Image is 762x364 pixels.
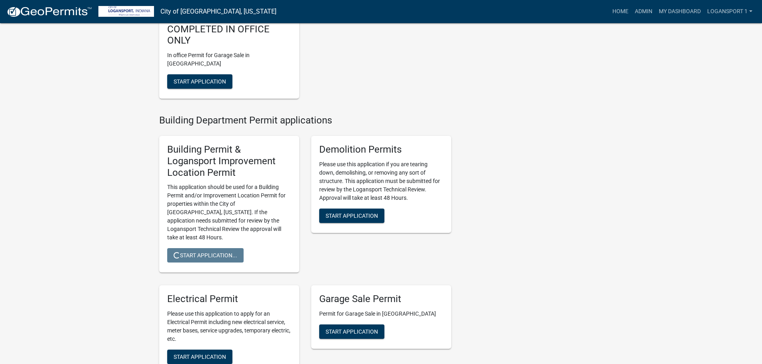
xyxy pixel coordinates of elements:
[609,4,632,19] a: Home
[167,248,244,263] button: Start Application...
[167,350,232,364] button: Start Application
[167,144,291,178] h5: Building Permit & Logansport Improvement Location Permit
[160,5,276,18] a: City of [GEOGRAPHIC_DATA], [US_STATE]
[319,144,443,155] h5: Demolition Permits
[167,51,291,68] p: In office Permit for Garage Sale in [GEOGRAPHIC_DATA]
[704,4,756,19] a: Logansport 1
[319,324,384,339] button: Start Application
[167,310,291,343] p: Please use this application to apply for an Electrical Permit including new electrical service, m...
[326,328,378,335] span: Start Application
[326,212,378,219] span: Start Application
[319,209,384,223] button: Start Application
[167,183,291,242] p: This application should be used for a Building Permit and/or Improvement Location Permit for prop...
[319,293,443,305] h5: Garage Sale Permit
[632,4,656,19] a: Admin
[98,6,154,17] img: City of Logansport, Indiana
[159,115,451,126] h4: Building Department Permit applications
[167,293,291,305] h5: Electrical Permit
[656,4,704,19] a: My Dashboard
[167,12,291,46] h5: *In Office Garage Sale Permit COMPLETED IN OFFICE ONLY
[319,160,443,202] p: Please use this application if you are tearing down, demolishing, or removing any sort of structu...
[174,354,226,360] span: Start Application
[174,78,226,85] span: Start Application
[319,310,443,318] p: Permit for Garage Sale in [GEOGRAPHIC_DATA]
[174,252,237,259] span: Start Application...
[167,74,232,89] button: Start Application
